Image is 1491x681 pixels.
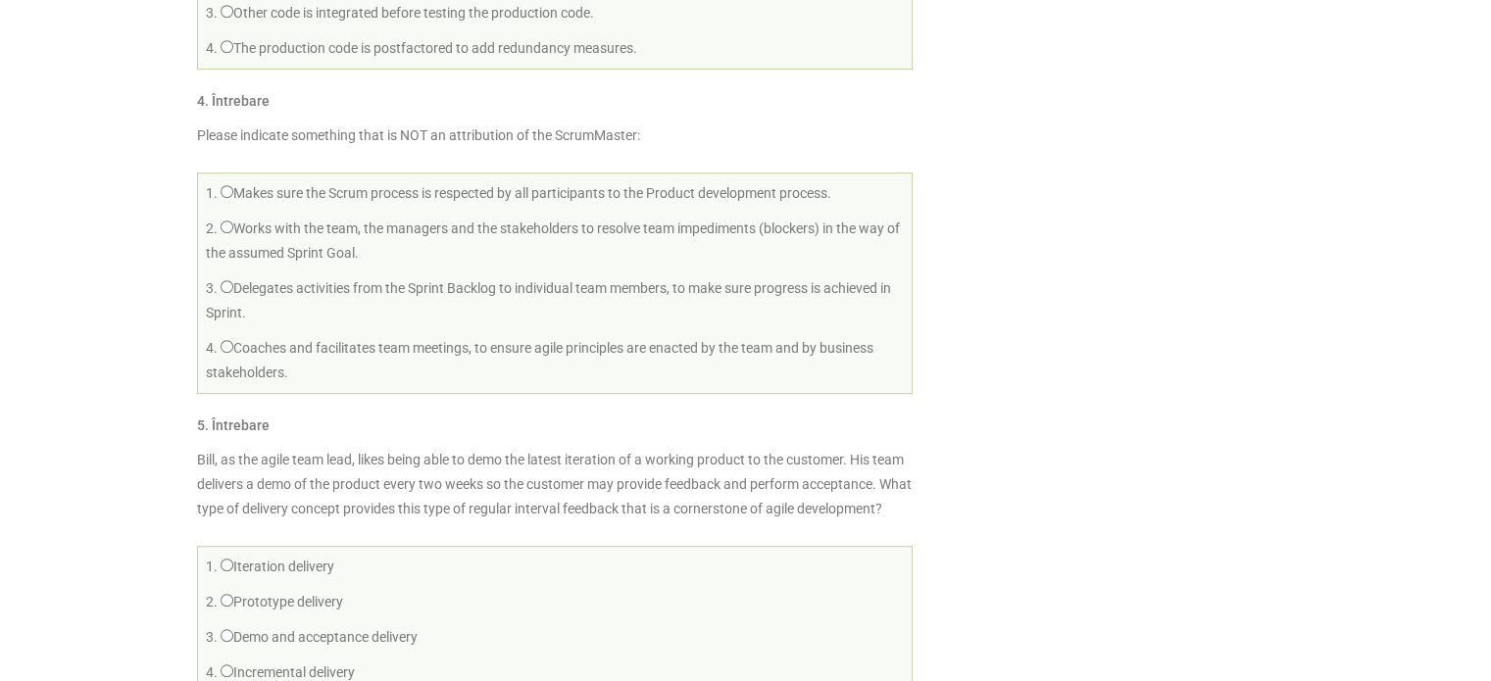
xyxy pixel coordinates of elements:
span: 4. [206,40,218,56]
input: Delegates activities from the Sprint Backlog to individual team members, to make sure progress is... [221,280,233,293]
p: Bill, as the agile team lead, likes being able to demo the latest iteration of a working product ... [197,448,913,521]
span: 3. [206,5,218,21]
input: Makes sure the Scrum process is respected by all participants to the Product development process. [221,185,233,198]
input: The production code is postfactored to add redundancy measures. [221,40,233,53]
span: 5 [197,417,205,433]
span: 4. [206,340,218,356]
label: Incremental delivery [221,664,355,680]
span: 1. [206,185,218,201]
span: 2. [206,220,218,236]
input: Coaches and facilitates team meetings, to ensure agile principles are enacted by the team and by ... [221,340,233,353]
label: Demo and acceptance delivery [221,629,418,645]
input: Other code is integrated before testing the production code. [221,5,233,18]
span: 2. [206,594,218,609]
input: Works with the team, the managers and the stakeholders to resolve team impediments (blockers) in ... [221,220,233,233]
label: Other code is integrated before testing the production code. [221,5,594,21]
input: Iteration delivery [221,559,233,571]
h5: . Întrebare [197,94,270,109]
label: Iteration delivery [221,559,334,574]
span: 4 [197,93,205,109]
span: 3. [206,280,218,296]
label: Delegates activities from the Sprint Backlog to individual team members, to make sure progress is... [206,280,891,320]
p: Please indicate something that is NOT an attribution of the ScrumMaster: [197,123,913,148]
span: 3. [206,629,218,645]
label: Works with the team, the managers and the stakeholders to resolve team impediments (blockers) in ... [206,220,900,261]
label: Coaches and facilitates team meetings, to ensure agile principles are enacted by the team and by ... [206,340,873,380]
input: Prototype delivery [221,594,233,607]
input: Demo and acceptance delivery [221,629,233,642]
span: 4. [206,664,218,680]
label: The production code is postfactored to add redundancy measures. [221,40,637,56]
input: Incremental delivery [221,664,233,677]
h5: . Întrebare [197,418,270,433]
span: 1. [206,559,218,574]
label: Makes sure the Scrum process is respected by all participants to the Product development process. [221,185,831,201]
label: Prototype delivery [221,594,343,609]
